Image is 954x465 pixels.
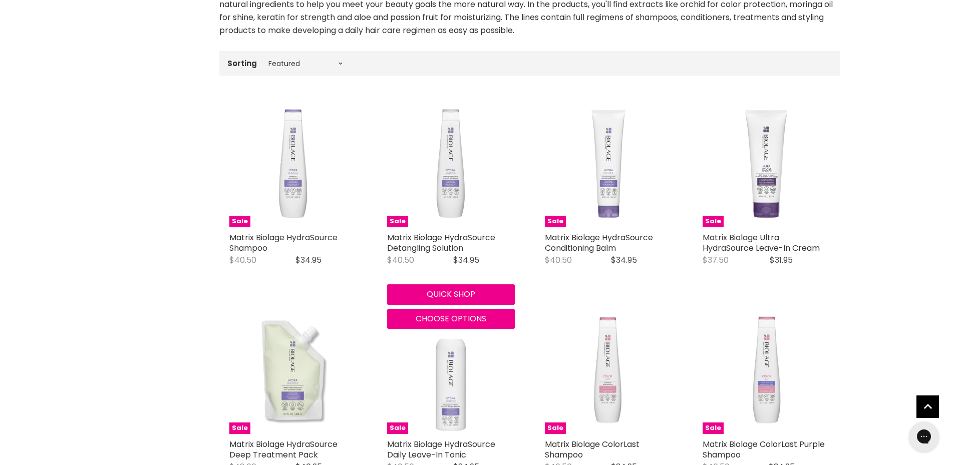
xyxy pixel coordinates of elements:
[545,254,572,266] span: $40.50
[703,100,830,227] a: Matrix Biolage Ultra HydraSource Leave-In Cream Sale
[770,254,793,266] span: $31.95
[545,216,566,227] span: Sale
[703,232,820,254] a: Matrix Biolage Ultra HydraSource Leave-In Cream
[545,100,673,227] img: Matrix Biolage HydraSource Conditioning Balm
[545,308,673,432] img: Matrix Biolage ColorLast Shampoo
[229,306,357,434] a: Matrix Biolage HydraSource Deep Treatment Pack Sale
[229,306,357,434] img: Matrix Biolage HydraSource Deep Treatment Pack
[703,422,724,434] span: Sale
[545,422,566,434] span: Sale
[387,438,495,460] a: Matrix Biolage HydraSource Daily Leave-In Tonic
[229,254,256,266] span: $40.50
[229,438,338,460] a: Matrix Biolage HydraSource Deep Treatment Pack
[229,100,357,227] a: Matrix Biolage HydraSource Shampoo Matrix Biolage HydraSource Shampoo Sale
[545,100,673,227] a: Matrix Biolage HydraSource Conditioning Balm Matrix Biolage HydraSource Conditioning Balm Sale
[229,216,250,227] span: Sale
[387,306,515,434] a: Matrix Biolage HydraSource Daily Leave-In Tonic Matrix Biolage HydraSource Daily Leave-In Tonic Sale
[703,306,830,434] a: Matrix Biolage ColorLast Purple Shampoo Matrix Biolage ColorLast Purple Shampoo Sale
[387,216,408,227] span: Sale
[387,232,495,254] a: Matrix Biolage HydraSource Detangling Solution
[387,309,515,329] button: Choose options
[545,232,653,254] a: Matrix Biolage HydraSource Conditioning Balm
[904,418,944,455] iframe: Gorgias live chat messenger
[387,422,408,434] span: Sale
[703,100,830,227] img: Matrix Biolage Ultra HydraSource Leave-In Cream
[703,216,724,227] span: Sale
[416,313,486,324] span: Choose options
[703,254,729,266] span: $37.50
[229,422,250,434] span: Sale
[387,254,414,266] span: $40.50
[387,284,515,304] button: Quick shop
[703,308,830,432] img: Matrix Biolage ColorLast Purple Shampoo
[387,100,515,227] a: Matrix Biolage HydraSource Detangling Solution Matrix Biolage HydraSource Detangling Solution Sale
[295,254,322,266] span: $34.95
[545,438,640,460] a: Matrix Biolage ColorLast Shampoo
[387,100,515,227] img: Matrix Biolage HydraSource Detangling Solution
[453,254,479,266] span: $34.95
[545,306,673,434] a: Matrix Biolage ColorLast Shampoo Matrix Biolage ColorLast Shampoo Sale
[387,306,515,434] img: Matrix Biolage HydraSource Daily Leave-In Tonic
[611,254,637,266] span: $34.95
[227,59,257,68] label: Sorting
[229,232,338,254] a: Matrix Biolage HydraSource Shampoo
[703,438,825,460] a: Matrix Biolage ColorLast Purple Shampoo
[229,100,357,227] img: Matrix Biolage HydraSource Shampoo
